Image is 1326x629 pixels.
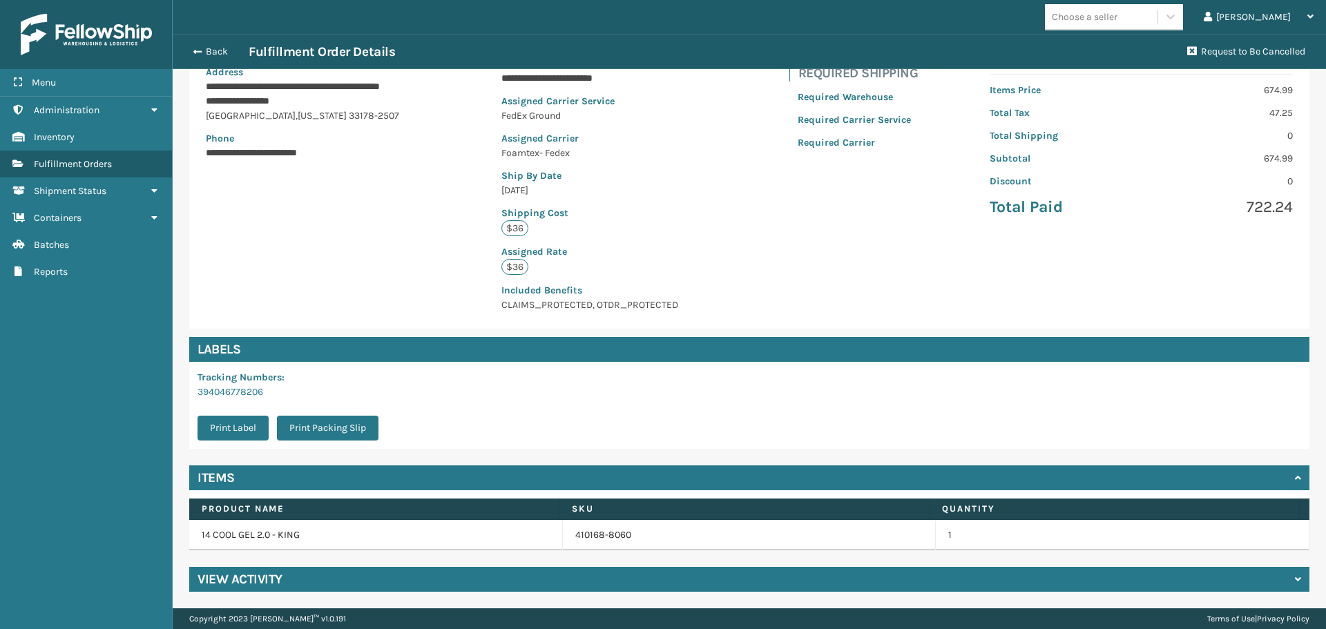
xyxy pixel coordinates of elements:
[575,528,631,542] a: 410168-8060
[501,206,718,220] p: Shipping Cost
[501,94,718,108] p: Assigned Carrier Service
[1187,46,1197,56] i: Request to Be Cancelled
[202,503,546,515] label: Product Name
[34,239,69,251] span: Batches
[185,46,249,58] button: Back
[990,151,1133,166] p: Subtotal
[501,283,718,311] span: CLAIMS_PROTECTED, OTDR_PROTECTED
[296,110,298,122] span: ,
[936,520,1309,550] td: 1
[501,259,528,275] p: $36
[189,337,1309,362] h4: Labels
[34,104,99,116] span: Administration
[1179,38,1314,66] button: Request to Be Cancelled
[206,131,423,146] p: Phone
[34,212,81,224] span: Containers
[798,113,911,127] p: Required Carrier Service
[1257,614,1309,623] a: Privacy Policy
[349,110,399,122] span: 33178-2507
[198,416,269,441] button: Print Label
[1150,106,1293,120] p: 47.25
[1150,83,1293,97] p: 674.99
[1207,614,1255,623] a: Terms of Use
[198,386,263,398] a: 394046778206
[990,197,1133,217] p: Total Paid
[189,608,346,629] p: Copyright 2023 [PERSON_NAME]™ v 1.0.191
[501,168,718,183] p: Ship By Date
[189,520,563,550] td: 14 COOL GEL 2.0 - KING
[798,135,911,150] p: Required Carrier
[990,128,1133,143] p: Total Shipping
[32,77,56,88] span: Menu
[942,503,1287,515] label: Quantity
[501,131,718,146] p: Assigned Carrier
[1207,608,1309,629] div: |
[501,146,718,160] p: Foamtex- Fedex
[34,185,106,197] span: Shipment Status
[198,470,235,486] h4: Items
[990,106,1133,120] p: Total Tax
[501,183,718,197] p: [DATE]
[990,83,1133,97] p: Items Price
[277,416,378,441] button: Print Packing Slip
[1150,197,1293,217] p: 722.24
[298,110,347,122] span: [US_STATE]
[501,244,718,259] p: Assigned Rate
[1052,10,1117,24] div: Choose a seller
[21,14,152,55] img: logo
[1150,128,1293,143] p: 0
[501,108,718,123] p: FedEx Ground
[798,90,911,104] p: Required Warehouse
[990,174,1133,188] p: Discount
[206,110,296,122] span: [GEOGRAPHIC_DATA]
[249,43,395,60] h3: Fulfillment Order Details
[501,283,718,298] p: Included Benefits
[34,131,75,143] span: Inventory
[34,158,112,170] span: Fulfillment Orders
[501,220,528,236] p: $36
[572,503,916,515] label: SKU
[34,266,68,278] span: Reports
[198,571,282,588] h4: View Activity
[198,371,285,383] span: Tracking Numbers :
[1150,151,1293,166] p: 674.99
[798,65,919,81] h4: Required Shipping
[206,66,243,78] span: Address
[1150,174,1293,188] p: 0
